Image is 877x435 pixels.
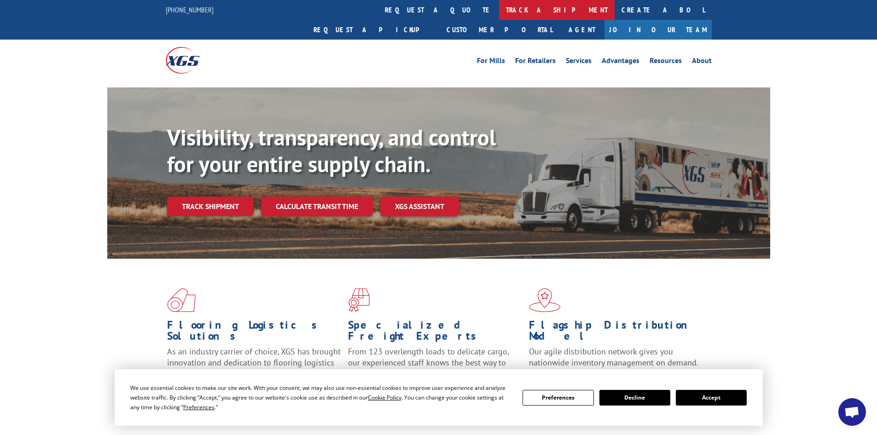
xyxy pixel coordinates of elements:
[167,288,196,312] img: xgs-icon-total-supply-chain-intelligence-red
[348,346,522,387] p: From 123 overlength loads to delicate cargo, our experienced staff knows the best way to move you...
[307,20,440,40] a: Request a pickup
[380,197,459,216] a: XGS ASSISTANT
[602,57,639,67] a: Advantages
[599,390,670,406] button: Decline
[650,57,682,67] a: Resources
[515,57,556,67] a: For Retailers
[523,390,593,406] button: Preferences
[183,403,215,411] span: Preferences
[529,319,703,346] h1: Flagship Distribution Model
[676,390,747,406] button: Accept
[692,57,712,67] a: About
[167,123,496,178] b: Visibility, transparency, and control for your entire supply chain.
[167,346,341,379] span: As an industry carrier of choice, XGS has brought innovation and dedication to flooring logistics...
[166,5,214,14] a: [PHONE_NUMBER]
[167,197,254,216] a: Track shipment
[529,346,698,368] span: Our agile distribution network gives you nationwide inventory management on demand.
[566,57,592,67] a: Services
[130,383,511,412] div: We use essential cookies to make our site work. With your consent, we may also use non-essential ...
[348,288,370,312] img: xgs-icon-focused-on-flooring-red
[115,369,763,426] div: Cookie Consent Prompt
[559,20,604,40] a: Agent
[604,20,712,40] a: Join Our Team
[368,394,401,401] span: Cookie Policy
[477,57,505,67] a: For Mills
[261,197,373,216] a: Calculate transit time
[348,319,522,346] h1: Specialized Freight Experts
[838,398,866,426] div: Open chat
[440,20,559,40] a: Customer Portal
[167,319,341,346] h1: Flooring Logistics Solutions
[529,288,561,312] img: xgs-icon-flagship-distribution-model-red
